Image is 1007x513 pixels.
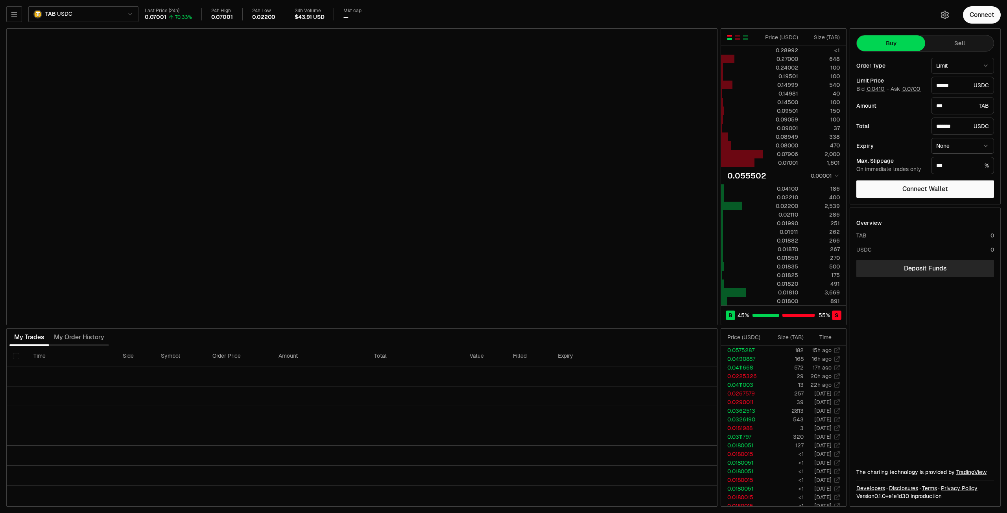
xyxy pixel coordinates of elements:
[763,237,798,245] div: 0.01882
[463,346,507,366] th: Value
[805,245,840,253] div: 267
[889,493,909,500] span: e1e1d3091cdd19e8fa4cf41cae901f839dd6ea94
[805,107,840,115] div: 150
[856,78,925,83] div: Limit Price
[767,450,804,458] td: <1
[721,381,767,389] td: 0.0411003
[931,77,994,94] div: USDC
[734,34,741,40] button: Show Sell Orders Only
[763,271,798,279] div: 0.01825
[990,232,994,239] div: 0
[856,232,867,239] div: TAB
[57,11,72,18] span: USDC
[206,346,272,366] th: Order Price
[773,333,804,341] div: Size ( TAB )
[343,8,361,14] div: Mkt cap
[49,329,109,345] button: My Order History
[763,228,798,236] div: 0.01911
[805,271,840,279] div: 175
[856,492,994,500] div: Version 0.1.0 + in production
[805,289,840,296] div: 3,669
[805,55,840,63] div: 648
[763,107,798,115] div: 0.09501
[767,415,804,424] td: 543
[805,280,840,288] div: 491
[814,425,832,432] time: [DATE]
[742,34,749,40] button: Show Buy Orders Only
[805,124,840,132] div: 37
[211,8,233,14] div: 24h High
[767,502,804,510] td: <1
[814,485,832,492] time: [DATE]
[727,333,766,341] div: Price ( USDC )
[963,6,1001,24] button: Connect
[835,311,839,319] span: S
[805,219,840,227] div: 251
[721,406,767,415] td: 0.0362513
[810,373,832,380] time: 20h ago
[763,254,798,262] div: 0.01850
[922,484,937,492] a: Terms
[27,346,116,366] th: Time
[767,484,804,493] td: <1
[805,159,840,167] div: 1,601
[931,97,994,114] div: TAB
[814,494,832,501] time: [DATE]
[295,14,324,21] div: $43.91 USD
[721,355,767,363] td: 0.0490887
[814,468,832,475] time: [DATE]
[763,185,798,193] div: 0.04100
[956,469,987,476] a: TradingView
[814,459,832,466] time: [DATE]
[931,157,994,174] div: %
[738,311,749,319] span: 45 %
[767,398,804,406] td: 39
[763,202,798,210] div: 0.02200
[805,133,840,141] div: 338
[721,502,767,510] td: 0.0180015
[810,381,832,388] time: 22h ago
[763,81,798,89] div: 0.14999
[767,406,804,415] td: 2813
[763,142,798,149] div: 0.08000
[721,450,767,458] td: 0.0180015
[856,143,925,149] div: Expiry
[175,14,192,20] div: 70.33%
[145,8,192,14] div: Last Price (24h)
[767,467,804,476] td: <1
[252,8,276,14] div: 24h Low
[763,211,798,219] div: 0.02110
[805,254,840,262] div: 270
[814,416,832,423] time: [DATE]
[805,116,840,123] div: 100
[805,98,840,106] div: 100
[767,363,804,372] td: 572
[856,484,885,492] a: Developers
[763,193,798,201] div: 0.02210
[814,399,832,406] time: [DATE]
[763,46,798,54] div: 0.28992
[9,329,49,345] button: My Trades
[763,116,798,123] div: 0.09059
[925,35,994,51] button: Sell
[856,219,882,227] div: Overview
[767,493,804,502] td: <1
[814,433,832,440] time: [DATE]
[767,458,804,467] td: <1
[767,476,804,484] td: <1
[856,166,925,173] div: On immediate trades only
[211,14,233,21] div: 0.07001
[808,171,840,180] button: 0.00001
[767,432,804,441] td: 320
[856,180,994,198] button: Connect Wallet
[889,484,918,492] a: Disclosures
[931,138,994,154] button: None
[805,202,840,210] div: 2,539
[819,311,830,319] span: 55 %
[767,389,804,398] td: 257
[295,8,324,14] div: 24h Volume
[856,158,925,164] div: Max. Slippage
[721,467,767,476] td: 0.0180051
[805,193,840,201] div: 400
[763,124,798,132] div: 0.09001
